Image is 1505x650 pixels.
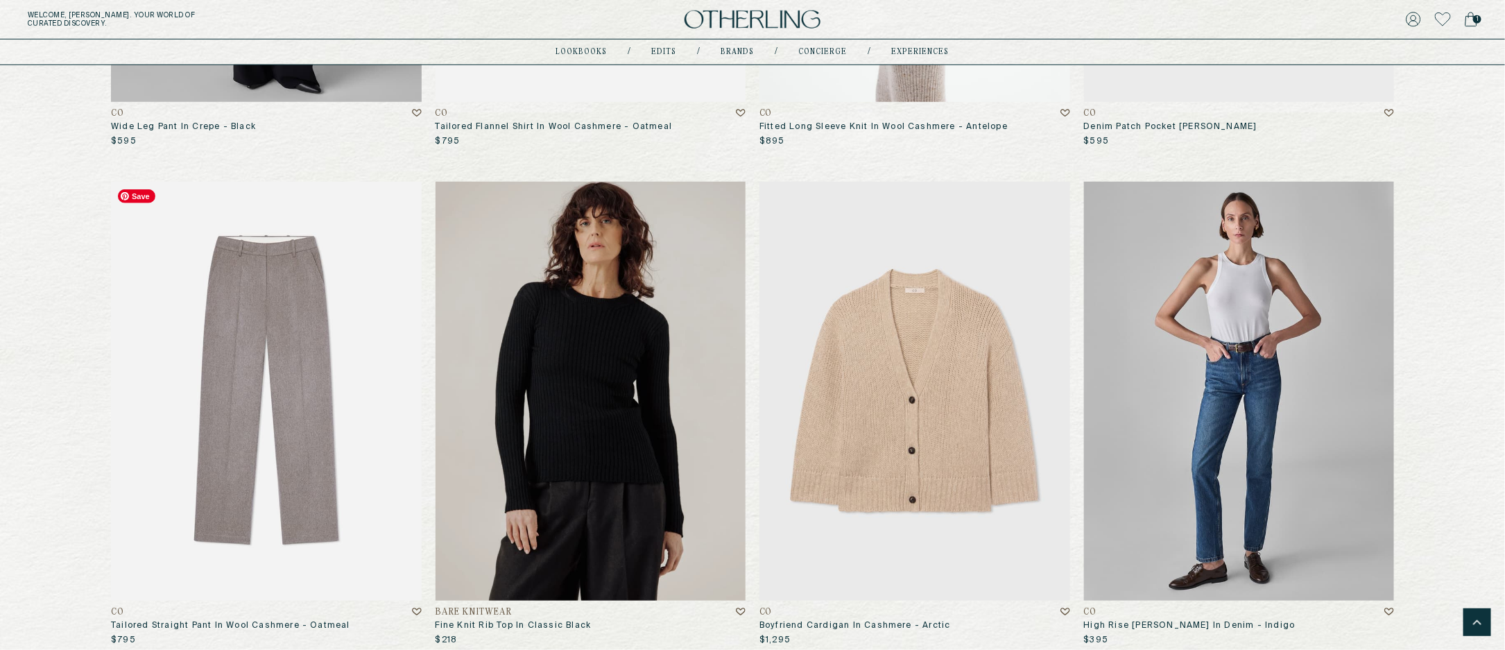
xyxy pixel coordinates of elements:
h3: Wide Leg Pant In Crepe - Black [111,121,422,132]
h3: Fitted Long Sleeve Knit In Wool Cashmere - Antelope [759,121,1070,132]
p: $795 [436,136,461,147]
h3: Tailored Flannel Shirt In Wool Cashmere - Oatmeal [436,121,746,132]
h4: CO [759,608,772,617]
a: High Rise Jean in Denim - IndigoCOHigh Rise [PERSON_NAME] In Denim - Indigo$395 [1084,182,1395,646]
div: / [698,46,700,58]
a: Boyfriend Cardigan in Cashmere - ArcticCOBoyfriend Cardigan In Cashmere - Arctic$1,295 [759,182,1070,646]
a: Edits [652,49,677,55]
p: $1,295 [759,635,791,646]
h4: CO [111,608,123,617]
a: lookbooks [556,49,608,55]
img: High Rise Jean in Denim - Indigo [1084,182,1395,601]
img: Tailored Straight Pant in Wool Cashmere - Oatmeal [111,182,422,601]
a: Fine Knit Rib Top in Classic BlackBare KnitwearFine Knit Rib Top In Classic Black$218 [436,182,746,646]
h4: CO [1084,109,1096,119]
span: 1 [1473,15,1481,24]
h3: Boyfriend Cardigan In Cashmere - Arctic [759,620,1070,631]
h3: Fine Knit Rib Top In Classic Black [436,620,746,631]
a: Tailored Straight Pant in Wool Cashmere - OatmealCOTailored Straight Pant In Wool Cashmere - Oatm... [111,182,422,646]
h4: CO [111,109,123,119]
a: experiences [892,49,949,55]
a: Brands [721,49,755,55]
h3: High Rise [PERSON_NAME] In Denim - Indigo [1084,620,1395,631]
h3: Tailored Straight Pant In Wool Cashmere - Oatmeal [111,620,422,631]
h4: CO [759,109,772,119]
p: $395 [1084,635,1109,646]
div: / [775,46,778,58]
h3: Denim Patch Pocket [PERSON_NAME] [1084,121,1395,132]
a: 1 [1465,10,1477,29]
img: logo [685,10,820,29]
p: $795 [111,635,136,646]
h4: CO [436,109,448,119]
h4: Bare Knitwear [436,608,512,617]
span: Save [118,189,155,203]
p: $218 [436,635,458,646]
p: $595 [1084,136,1110,147]
img: Fine Knit Rib Top in Classic Black [436,182,746,601]
div: / [628,46,631,58]
p: $895 [759,136,785,147]
img: Boyfriend Cardigan in Cashmere - Arctic [759,182,1070,601]
p: $595 [111,136,137,147]
h4: CO [1084,608,1096,617]
div: / [868,46,871,58]
a: concierge [799,49,848,55]
h5: Welcome, [PERSON_NAME] . Your world of curated discovery. [28,11,463,28]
